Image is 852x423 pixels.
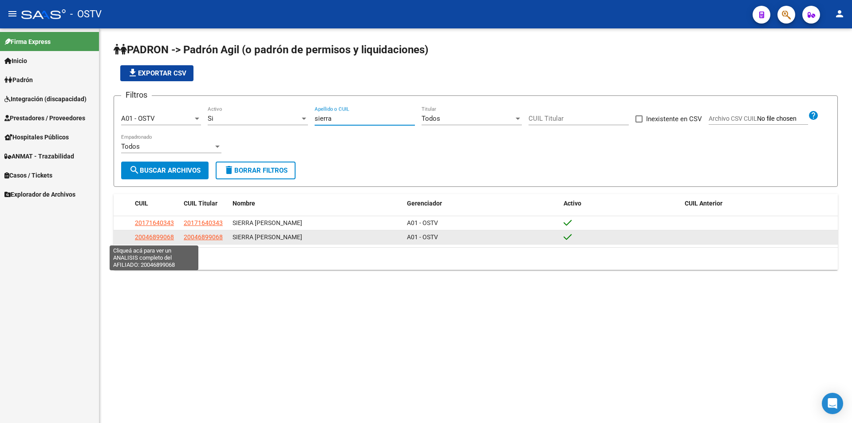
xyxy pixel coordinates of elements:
[233,200,255,207] span: Nombre
[208,115,213,123] span: Si
[403,194,560,213] datatable-header-cell: Gerenciador
[70,4,102,24] span: - OSTV
[121,89,152,101] h3: Filtros
[135,219,174,226] span: 20171640343
[180,194,229,213] datatable-header-cell: CUIL Titular
[4,75,33,85] span: Padrón
[127,67,138,78] mat-icon: file_download
[120,65,193,81] button: Exportar CSV
[4,113,85,123] span: Prestadores / Proveedores
[564,200,581,207] span: Activo
[135,200,148,207] span: CUIL
[4,132,69,142] span: Hospitales Públicos
[121,142,140,150] span: Todos
[121,115,155,123] span: A01 - OSTV
[114,248,838,270] div: 2 total
[131,194,180,213] datatable-header-cell: CUIL
[4,151,74,161] span: ANMAT - Trazabilidad
[4,94,87,104] span: Integración (discapacidad)
[560,194,681,213] datatable-header-cell: Activo
[233,219,302,226] span: SIERRA [PERSON_NAME]
[184,200,217,207] span: CUIL Titular
[407,219,438,226] span: A01 - OSTV
[407,200,442,207] span: Gerenciador
[646,114,702,124] span: Inexistente en CSV
[135,233,174,241] span: 20046899068
[114,43,428,56] span: PADRON -> Padrón Agil (o padrón de permisos y liquidaciones)
[129,166,201,174] span: Buscar Archivos
[685,200,722,207] span: CUIL Anterior
[834,8,845,19] mat-icon: person
[127,69,186,77] span: Exportar CSV
[808,110,819,121] mat-icon: help
[121,162,209,179] button: Buscar Archivos
[233,233,302,241] span: SIERRA [PERSON_NAME]
[216,162,296,179] button: Borrar Filtros
[224,166,288,174] span: Borrar Filtros
[757,115,808,123] input: Archivo CSV CUIL
[4,37,51,47] span: Firma Express
[184,219,223,226] span: 20171640343
[184,233,223,241] span: 20046899068
[681,194,838,213] datatable-header-cell: CUIL Anterior
[4,190,75,199] span: Explorador de Archivos
[822,393,843,414] div: Open Intercom Messenger
[422,115,440,123] span: Todos
[4,56,27,66] span: Inicio
[7,8,18,19] mat-icon: menu
[229,194,403,213] datatable-header-cell: Nombre
[709,115,757,122] span: Archivo CSV CUIL
[129,165,140,175] mat-icon: search
[407,233,438,241] span: A01 - OSTV
[224,165,234,175] mat-icon: delete
[4,170,52,180] span: Casos / Tickets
